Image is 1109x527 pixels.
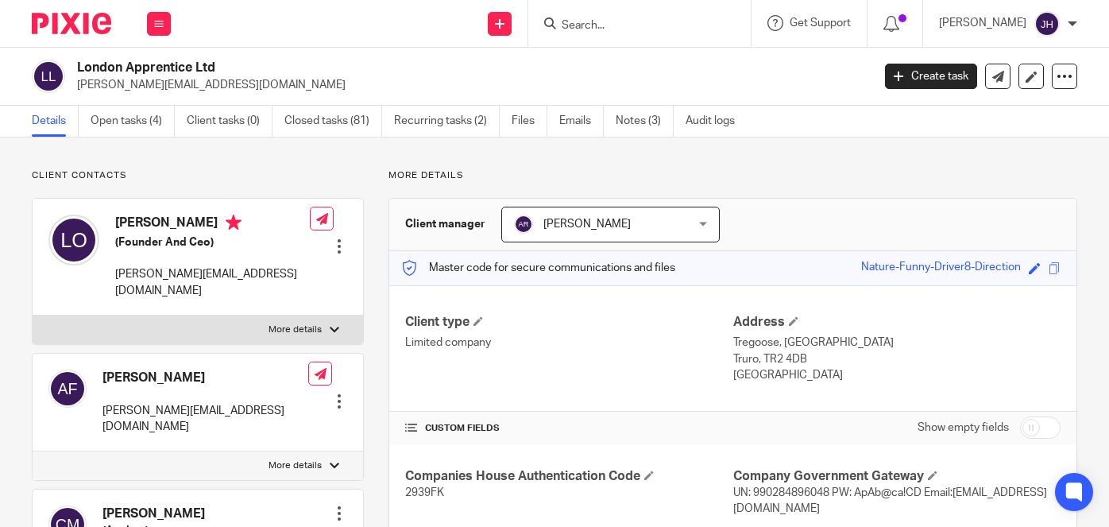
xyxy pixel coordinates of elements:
img: svg%3E [1034,11,1060,37]
div: Nature-Funny-Driver8-Direction [861,259,1021,277]
h4: Client type [405,314,732,331]
h5: (Founder And Ceo) [115,234,310,250]
h4: Company Government Gateway [733,468,1061,485]
h4: [PERSON_NAME] [115,215,310,234]
img: Pixie [32,13,111,34]
p: [PERSON_NAME][EMAIL_ADDRESS][DOMAIN_NAME] [102,403,308,436]
p: More details [388,169,1077,182]
i: Primary [226,215,242,231]
a: Notes (3) [616,106,674,137]
h4: [PERSON_NAME] [102,506,205,522]
h4: CUSTOM FIELDS [405,422,732,435]
input: Search [560,19,703,33]
img: svg%3E [32,60,65,93]
a: Closed tasks (81) [284,106,382,137]
a: Details [32,106,79,137]
span: Get Support [790,17,851,29]
a: Audit logs [686,106,747,137]
span: 2939FK [405,487,444,498]
img: svg%3E [48,370,87,408]
p: Limited company [405,335,732,351]
span: UN: 990284896048 PW: ApAb@ca!CD Email:[EMAIL_ADDRESS][DOMAIN_NAME] [733,487,1047,514]
label: Show empty fields [918,420,1009,436]
a: Recurring tasks (2) [394,106,500,137]
p: Master code for secure communications and files [401,260,675,276]
h3: Client manager [405,216,485,232]
span: [PERSON_NAME] [543,219,631,230]
p: [PERSON_NAME][EMAIL_ADDRESS][DOMAIN_NAME] [115,266,310,299]
h4: Address [733,314,1061,331]
h4: [PERSON_NAME] [102,370,308,386]
p: More details [269,324,322,336]
p: [GEOGRAPHIC_DATA] [733,367,1061,383]
p: Client contacts [32,169,364,182]
h4: Companies House Authentication Code [405,468,732,485]
img: svg%3E [48,215,99,265]
p: [PERSON_NAME] [939,15,1026,31]
a: Client tasks (0) [187,106,272,137]
img: svg%3E [514,215,533,234]
a: Emails [559,106,604,137]
a: Files [512,106,547,137]
h2: London Apprentice Ltd [77,60,705,76]
a: Open tasks (4) [91,106,175,137]
p: More details [269,459,322,472]
p: Truro, TR2 4DB [733,351,1061,367]
a: Create task [885,64,977,89]
p: Tregoose, [GEOGRAPHIC_DATA] [733,335,1061,351]
p: [PERSON_NAME][EMAIL_ADDRESS][DOMAIN_NAME] [77,77,861,93]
